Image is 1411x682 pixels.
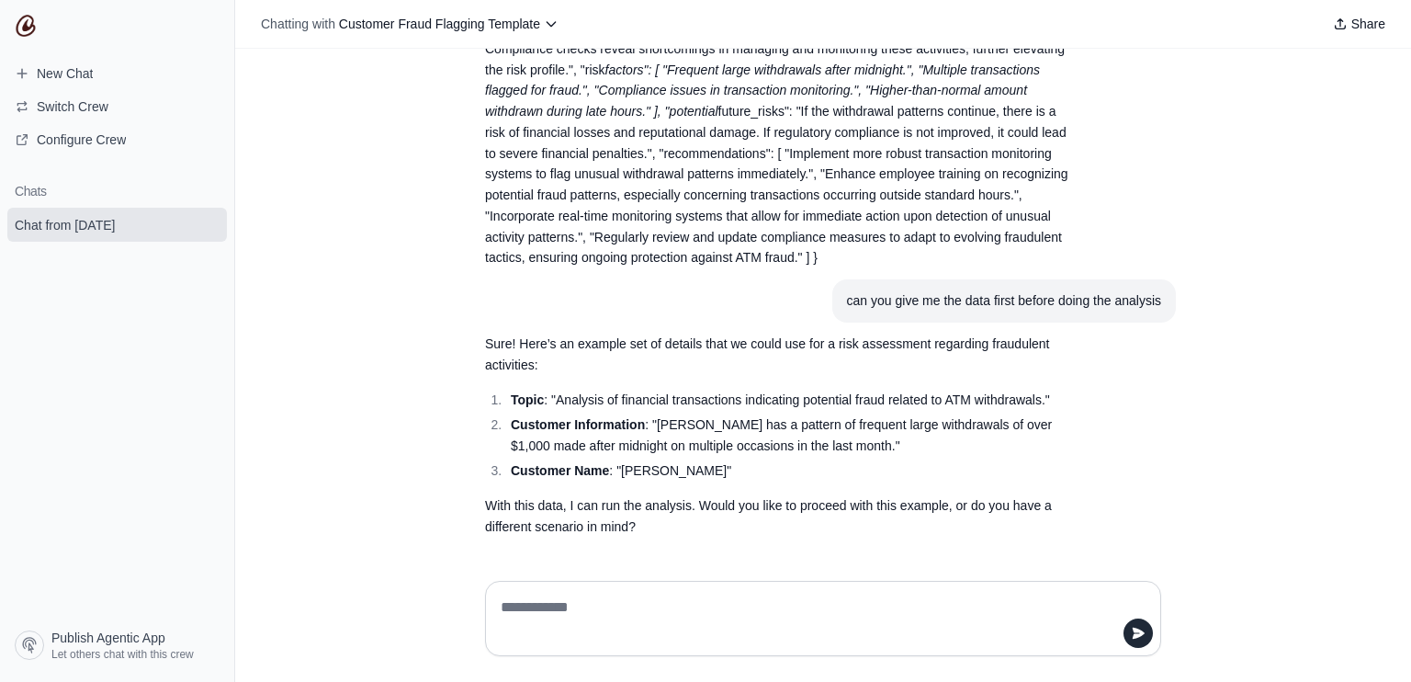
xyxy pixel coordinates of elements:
[505,415,1073,457] li: : "[PERSON_NAME] has a pattern of frequent large withdrawals of over $1,000 made after midnight o...
[511,417,645,432] strong: Customer Information
[7,208,227,242] a: Chat from [DATE]
[51,629,165,647] span: Publish Agentic App
[832,279,1176,323] section: User message
[505,460,1073,482] li: : "[PERSON_NAME]"
[7,59,227,88] a: New Chat
[7,92,227,121] button: Switch Crew
[7,623,227,667] a: Publish Agentic App Let others chat with this crew
[511,463,609,478] strong: Customer Name
[339,17,540,31] span: Customer Fraud Flagging Template
[261,15,335,33] span: Chatting with
[470,323,1088,549] section: Response
[37,131,126,149] span: Configure Crew
[1351,15,1385,33] span: Share
[1326,11,1393,37] button: Share
[15,216,115,234] span: Chat from [DATE]
[485,334,1073,376] p: Sure! Here’s an example set of details that we could use for a risk assessment regarding fraudule...
[511,392,544,407] strong: Topic
[505,390,1073,411] li: : "Analysis of financial transactions indicating potential fraud related to ATM withdrawals."
[15,15,37,37] img: CrewAI Logo
[51,647,194,662] span: Let others chat with this crew
[254,11,566,37] button: Chatting with Customer Fraud Flagging Template
[485,495,1073,538] p: With this data, I can run the analysis. Would you like to proceed with this example, or do you ha...
[485,63,1040,119] em: factors": [ "Frequent large withdrawals after midnight.", "Multiple transactions flagged for frau...
[37,97,108,116] span: Switch Crew
[37,64,93,83] span: New Chat
[847,290,1161,312] div: can you give me the data first before doing the analysis
[7,125,227,154] a: Configure Crew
